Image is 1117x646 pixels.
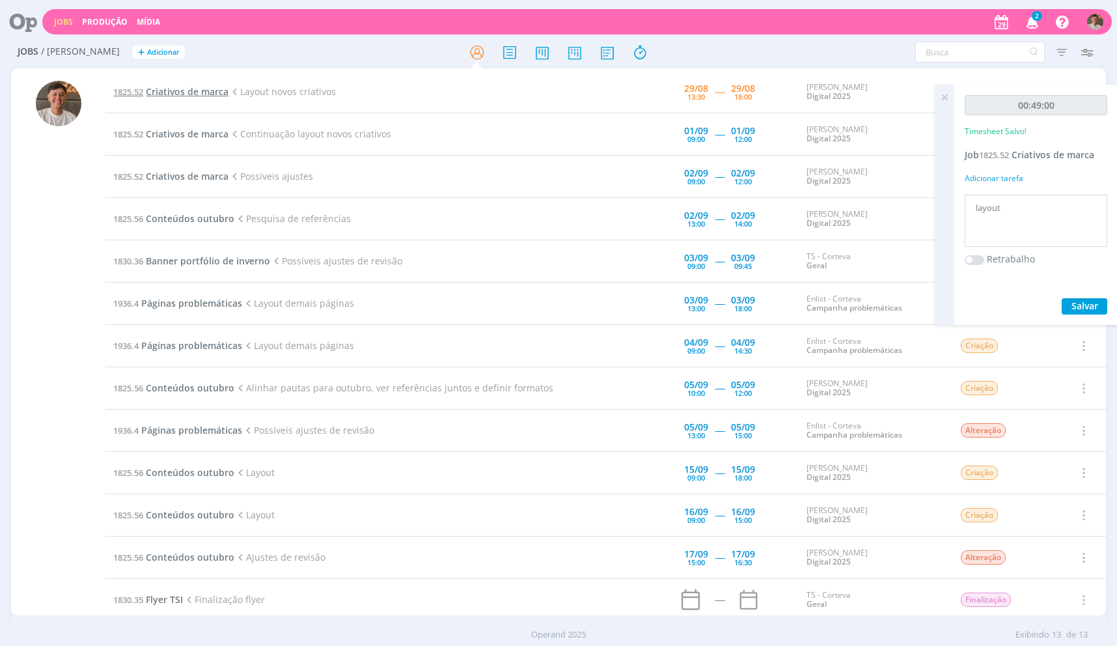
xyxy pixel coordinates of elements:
a: 1825.52Criativos de marca [113,85,228,98]
div: 13:30 [687,93,705,100]
img: T [36,81,81,126]
span: Alteração [961,423,1006,438]
span: 1830.35 [113,594,143,606]
div: 05/09 [731,423,755,432]
div: 17/09 [731,550,755,559]
div: 14:00 [734,220,752,227]
button: +Adicionar [133,46,185,59]
span: 13 [1079,628,1088,641]
div: 15/09 [684,465,708,474]
div: 09:45 [734,262,752,270]
div: 03/09 [731,253,755,262]
div: 02/09 [684,211,708,220]
div: [PERSON_NAME] [807,548,941,567]
span: 1825.56 [113,467,143,479]
a: Geral [807,260,827,271]
div: TS - Corteva [807,591,941,610]
div: 13:00 [687,220,705,227]
div: 05/09 [731,380,755,389]
span: Conteúdos outubro [146,382,234,394]
div: 10:00 [687,389,705,397]
span: Criativos de marca [146,128,228,140]
span: ----- [715,509,724,521]
span: 1936.4 [113,425,139,436]
span: ----- [715,339,724,352]
span: Salvar [1071,300,1098,312]
span: 1825.56 [113,509,143,521]
a: Digital 2025 [807,218,851,229]
a: Campanha problemáticas [807,302,902,313]
span: Layout demais páginas [242,339,354,352]
div: 12:00 [734,135,752,143]
span: Conteúdos outubro [146,212,234,225]
div: 03/09 [684,253,708,262]
div: 02/09 [731,211,755,220]
span: ----- [715,382,724,394]
div: [PERSON_NAME] [807,167,941,186]
span: Alinhar pautas para outubro, ver referências juntos e definir formatos [234,382,553,394]
div: 12:00 [734,389,752,397]
span: Conteúdos outubro [146,466,234,479]
span: 1825.52 [979,149,1009,161]
div: 18:00 [734,305,752,312]
span: Criação [961,339,998,353]
div: Enlist - Corteva [807,337,941,356]
div: [PERSON_NAME] [807,379,941,398]
span: Jobs [18,46,38,57]
div: Enlist - Corteva [807,294,941,313]
a: 1825.56Conteúdos outubro [113,466,234,479]
span: Ajustes de revisão [234,551,325,563]
a: Digital 2025 [807,133,851,144]
span: Finalização [961,593,1011,607]
span: Páginas problemáticas [141,297,242,309]
a: 1830.36Banner portfólio de inverno [113,255,270,267]
a: Digital 2025 [807,556,851,567]
a: Geral [807,598,827,610]
span: Possíveis ajustes de revisão [242,424,374,436]
div: 12:00 [734,178,752,185]
span: Exibindo [1015,628,1049,641]
span: 1936.4 [113,340,139,352]
span: Flyer TSI [146,593,183,606]
span: ----- [715,128,724,140]
span: Continuação layout novos criativos [228,128,391,140]
div: 09:00 [687,474,705,481]
a: Digital 2025 [807,514,851,525]
div: 13:00 [687,432,705,439]
span: Layout [234,509,275,521]
span: ----- [715,466,724,479]
span: 1825.52 [113,86,143,98]
a: Produção [82,16,128,27]
span: 1825.56 [113,552,143,563]
div: 16/09 [684,507,708,516]
input: Busca [915,42,1045,63]
div: [PERSON_NAME] [807,464,941,483]
span: Criativos de marca [146,170,228,182]
div: Adicionar tarefa [965,173,1107,184]
span: Criação [961,508,998,522]
span: 2 [1032,11,1042,21]
div: 13:00 [687,305,705,312]
img: T [1087,14,1103,30]
span: Possíveis ajustes de revisão [270,255,402,267]
span: Layout demais páginas [242,297,354,309]
span: Banner portfólio de inverno [146,255,270,267]
a: 1825.56Conteúdos outubro [113,212,234,225]
a: 1936.4Páginas problemáticas [113,424,242,436]
div: 16:30 [734,559,752,566]
span: Conteúdos outubro [146,509,234,521]
div: 09:00 [687,178,705,185]
div: [PERSON_NAME] [807,83,941,102]
div: [PERSON_NAME] [807,210,941,229]
div: 05/09 [684,423,708,432]
a: 1825.56Conteúdos outubro [113,509,234,521]
span: ----- [715,424,724,436]
span: Alteração [961,550,1006,565]
div: [PERSON_NAME] [807,506,941,525]
a: 1825.52Criativos de marca [113,170,228,182]
div: ----- [715,595,724,604]
div: Enlist - Corteva [807,421,941,440]
div: 15:00 [687,559,705,566]
div: 15:00 [734,432,752,439]
a: 1936.4Páginas problemáticas [113,339,242,352]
